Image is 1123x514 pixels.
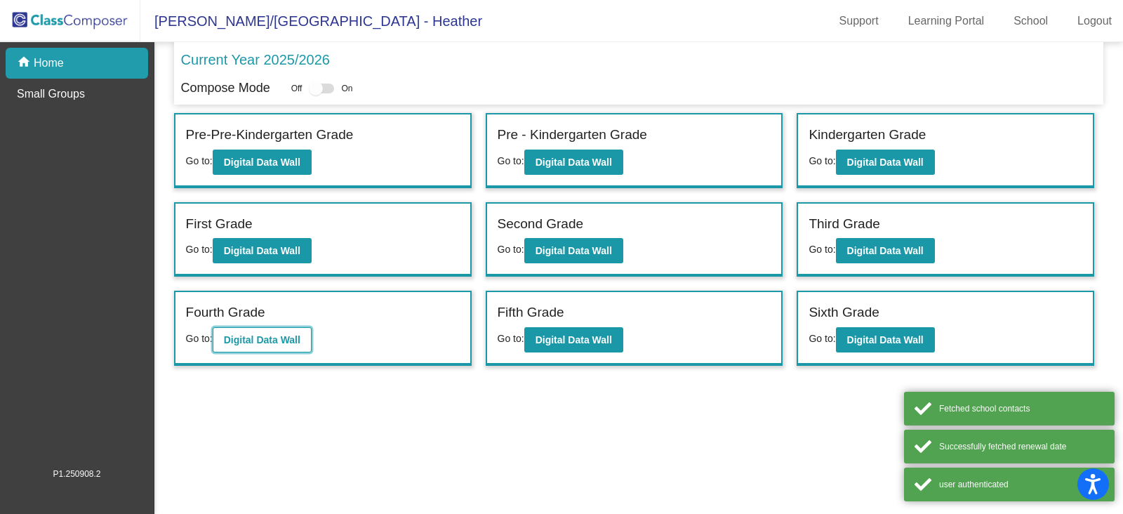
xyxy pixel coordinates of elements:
[939,478,1104,491] div: user authenticated
[17,55,34,72] mat-icon: home
[897,10,996,32] a: Learning Portal
[536,334,612,345] b: Digital Data Wall
[847,157,924,168] b: Digital Data Wall
[836,150,935,175] button: Digital Data Wall
[498,244,524,255] span: Go to:
[224,334,300,345] b: Digital Data Wall
[291,82,303,95] span: Off
[524,238,623,263] button: Digital Data Wall
[847,245,924,256] b: Digital Data Wall
[140,10,482,32] span: [PERSON_NAME]/[GEOGRAPHIC_DATA] - Heather
[809,303,879,323] label: Sixth Grade
[809,155,835,166] span: Go to:
[213,238,312,263] button: Digital Data Wall
[34,55,64,72] p: Home
[836,238,935,263] button: Digital Data Wall
[498,303,564,323] label: Fifth Grade
[1066,10,1123,32] a: Logout
[224,245,300,256] b: Digital Data Wall
[341,82,352,95] span: On
[809,214,879,235] label: Third Grade
[536,157,612,168] b: Digital Data Wall
[498,155,524,166] span: Go to:
[524,150,623,175] button: Digital Data Wall
[186,333,213,344] span: Go to:
[847,334,924,345] b: Digital Data Wall
[213,150,312,175] button: Digital Data Wall
[186,244,213,255] span: Go to:
[181,49,330,70] p: Current Year 2025/2026
[186,303,265,323] label: Fourth Grade
[809,125,926,145] label: Kindergarten Grade
[836,327,935,352] button: Digital Data Wall
[524,327,623,352] button: Digital Data Wall
[939,440,1104,453] div: Successfully fetched renewal date
[828,10,890,32] a: Support
[17,86,85,103] p: Small Groups
[536,245,612,256] b: Digital Data Wall
[186,125,354,145] label: Pre-Pre-Kindergarten Grade
[1002,10,1059,32] a: School
[809,244,835,255] span: Go to:
[213,327,312,352] button: Digital Data Wall
[939,402,1104,415] div: Fetched school contacts
[498,214,584,235] label: Second Grade
[181,79,270,98] p: Compose Mode
[186,155,213,166] span: Go to:
[186,214,253,235] label: First Grade
[809,333,835,344] span: Go to:
[498,333,524,344] span: Go to:
[498,125,647,145] label: Pre - Kindergarten Grade
[224,157,300,168] b: Digital Data Wall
